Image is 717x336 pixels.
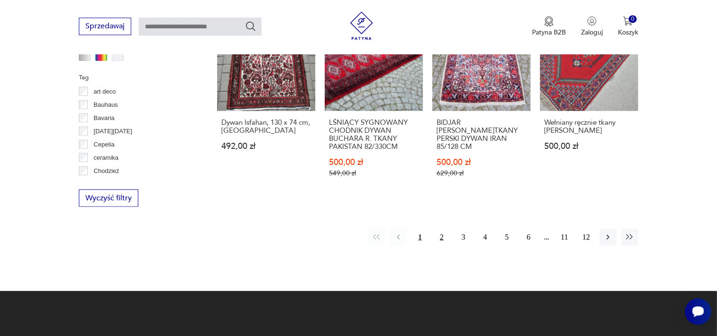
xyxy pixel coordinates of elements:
[437,158,526,166] p: 500,00 zł
[544,142,634,150] p: 500,00 zł
[532,16,566,37] button: Patyna B2B
[93,165,119,176] p: Chodzież
[217,12,315,195] a: Dywan Isfahan, 130 x 74 cm, IranDywan Isfahan, 130 x 74 cm, [GEOGRAPHIC_DATA]492,00 zł
[498,228,515,245] button: 5
[93,99,118,110] p: Bauhaus
[221,118,311,134] h3: Dywan Isfahan, 130 x 74 cm, [GEOGRAPHIC_DATA]
[245,20,256,32] button: Szukaj
[325,12,423,195] a: SaleLŚNIĄCY SYGNOWANY CHODNIK DYWAN BUCHARA R. TKANY PAKISTAN 82/330CMLŚNIĄCY SYGNOWANY CHODNIK D...
[544,118,634,134] h3: Wełniany ręcznie tkany [PERSON_NAME]
[412,228,429,245] button: 1
[540,12,638,195] a: Wełniany ręcznie tkany dywan marokańskiWełniany ręcznie tkany [PERSON_NAME]500,00 zł
[437,118,526,150] h3: BIDJAR [PERSON_NAME]TKANY PERSKI DYWAN IRAN 85/128 CM
[79,72,194,82] p: Tag
[685,298,711,325] iframe: Smartsupp widget button
[329,158,419,166] p: 500,00 zł
[578,228,595,245] button: 12
[455,228,472,245] button: 3
[79,189,138,207] button: Wyczyść filtry
[93,126,132,136] p: [DATE][DATE]
[329,169,419,177] p: 549,00 zł
[587,16,597,26] img: Ikonka użytkownika
[581,16,603,37] button: Zaloguj
[433,228,450,245] button: 2
[93,139,114,149] p: Cepelia
[221,142,311,150] p: 492,00 zł
[520,228,537,245] button: 6
[618,16,638,37] button: 0Koszyk
[432,12,531,195] a: SaleBIDJAR R.TKANY PERSKI DYWAN IRAN 85/128 CMBIDJAR [PERSON_NAME]TKANY PERSKI DYWAN IRAN 85/128 ...
[437,169,526,177] p: 629,00 zł
[347,11,376,40] img: Patyna - sklep z meblami i dekoracjami vintage
[623,16,633,26] img: Ikona koszyka
[581,28,603,37] p: Zaloguj
[329,118,419,150] h3: LŚNIĄCY SYGNOWANY CHODNIK DYWAN BUCHARA R. TKANY PAKISTAN 82/330CM
[544,16,554,26] img: Ikona medalu
[93,152,118,163] p: ceramika
[93,86,116,96] p: art deco
[93,179,117,189] p: Ćmielów
[93,112,114,123] p: Bavaria
[79,17,131,35] button: Sprzedawaj
[532,28,566,37] p: Patyna B2B
[79,24,131,30] a: Sprzedawaj
[532,16,566,37] a: Ikona medaluPatyna B2B
[477,228,494,245] button: 4
[629,15,637,23] div: 0
[618,28,638,37] p: Koszyk
[556,228,573,245] button: 11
